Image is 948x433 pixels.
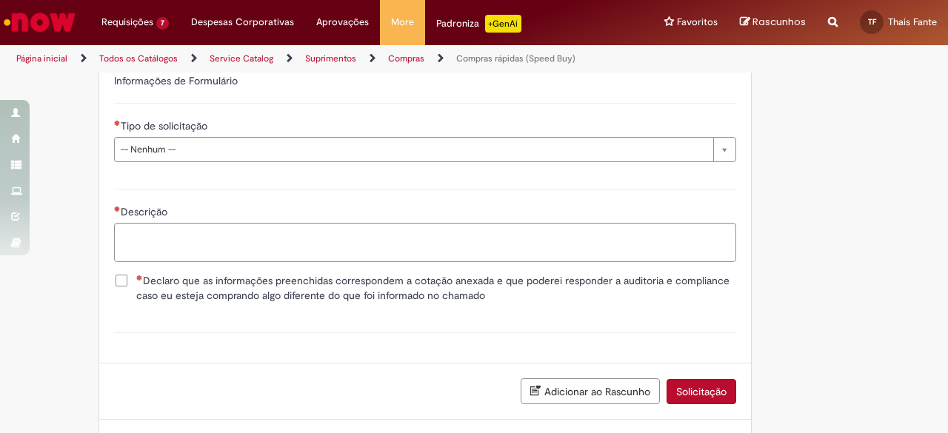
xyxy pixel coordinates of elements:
[1,7,78,37] img: ServiceNow
[136,273,736,303] span: Declaro que as informações preenchidas correspondem a cotação anexada e que poderei responder a a...
[114,120,121,126] span: Necessários
[16,53,67,64] a: Página inicial
[391,15,414,30] span: More
[316,15,369,30] span: Aprovações
[388,53,424,64] a: Compras
[121,205,170,218] span: Descrição
[101,15,153,30] span: Requisições
[121,119,210,132] span: Tipo de solicitação
[156,17,169,30] span: 7
[136,275,143,281] span: Necessários
[677,15,718,30] span: Favoritos
[868,17,876,27] span: TF
[114,74,238,87] label: Informações de Formulário
[210,53,273,64] a: Service Catalog
[191,15,294,30] span: Despesas Corporativas
[114,206,121,212] span: Necessários
[667,379,736,404] button: Solicitação
[99,53,178,64] a: Todos os Catálogos
[121,138,706,161] span: -- Nenhum --
[11,45,621,73] ul: Trilhas de página
[114,223,736,262] textarea: Descrição
[456,53,575,64] a: Compras rápidas (Speed Buy)
[740,16,806,30] a: Rascunhos
[305,53,356,64] a: Suprimentos
[436,15,521,33] div: Padroniza
[888,16,937,28] span: Thais Fante
[485,15,521,33] p: +GenAi
[752,15,806,29] span: Rascunhos
[521,378,660,404] button: Adicionar ao Rascunho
